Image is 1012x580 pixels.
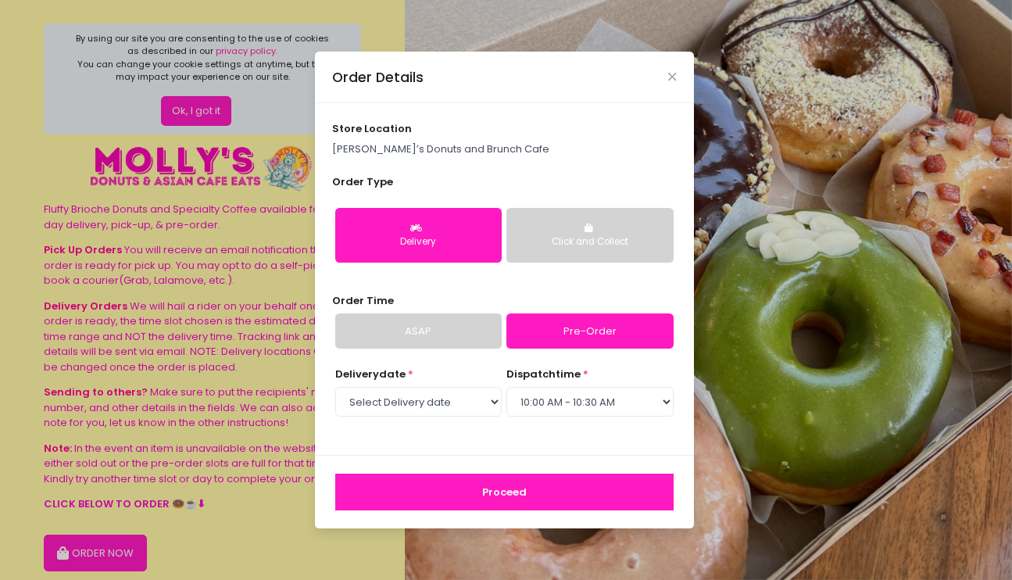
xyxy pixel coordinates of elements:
[506,367,581,381] span: dispatch time
[332,141,676,157] p: [PERSON_NAME]’s Donuts and Brunch Cafe
[332,293,394,308] span: Order Time
[332,67,424,88] div: Order Details
[335,474,674,511] button: Proceed
[332,121,412,136] span: store location
[332,174,393,189] span: Order Type
[506,208,673,263] button: Click and Collect
[668,73,676,81] button: Close
[335,367,406,381] span: Delivery date
[506,313,673,349] a: Pre-Order
[517,235,662,249] div: Click and Collect
[346,235,491,249] div: Delivery
[335,208,502,263] button: Delivery
[335,313,502,349] a: ASAP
